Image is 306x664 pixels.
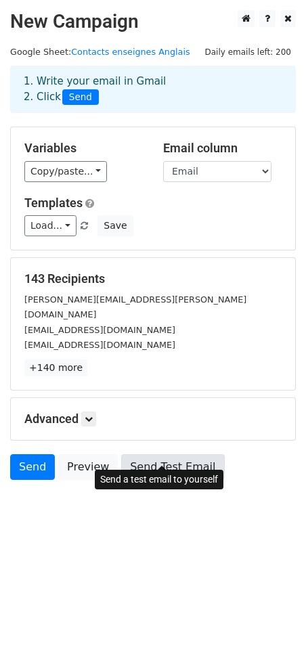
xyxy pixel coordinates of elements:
[24,196,83,210] a: Templates
[95,470,223,489] div: Send a test email to yourself
[238,599,306,664] iframe: Chat Widget
[24,215,76,236] a: Load...
[10,454,55,480] a: Send
[121,454,224,480] a: Send Test Email
[10,47,190,57] small: Google Sheet:
[97,215,133,236] button: Save
[24,294,246,320] small: [PERSON_NAME][EMAIL_ADDRESS][PERSON_NAME][DOMAIN_NAME]
[24,141,143,156] h5: Variables
[10,10,296,33] h2: New Campaign
[24,359,87,376] a: +140 more
[58,454,118,480] a: Preview
[24,271,282,286] h5: 143 Recipients
[71,47,190,57] a: Contacts enseignes Anglais
[24,161,107,182] a: Copy/paste...
[200,45,296,60] span: Daily emails left: 200
[24,340,175,350] small: [EMAIL_ADDRESS][DOMAIN_NAME]
[163,141,282,156] h5: Email column
[62,89,99,106] span: Send
[24,325,175,335] small: [EMAIL_ADDRESS][DOMAIN_NAME]
[200,47,296,57] a: Daily emails left: 200
[14,74,292,105] div: 1. Write your email in Gmail 2. Click
[24,412,282,426] h5: Advanced
[238,599,306,664] div: Widget de chat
